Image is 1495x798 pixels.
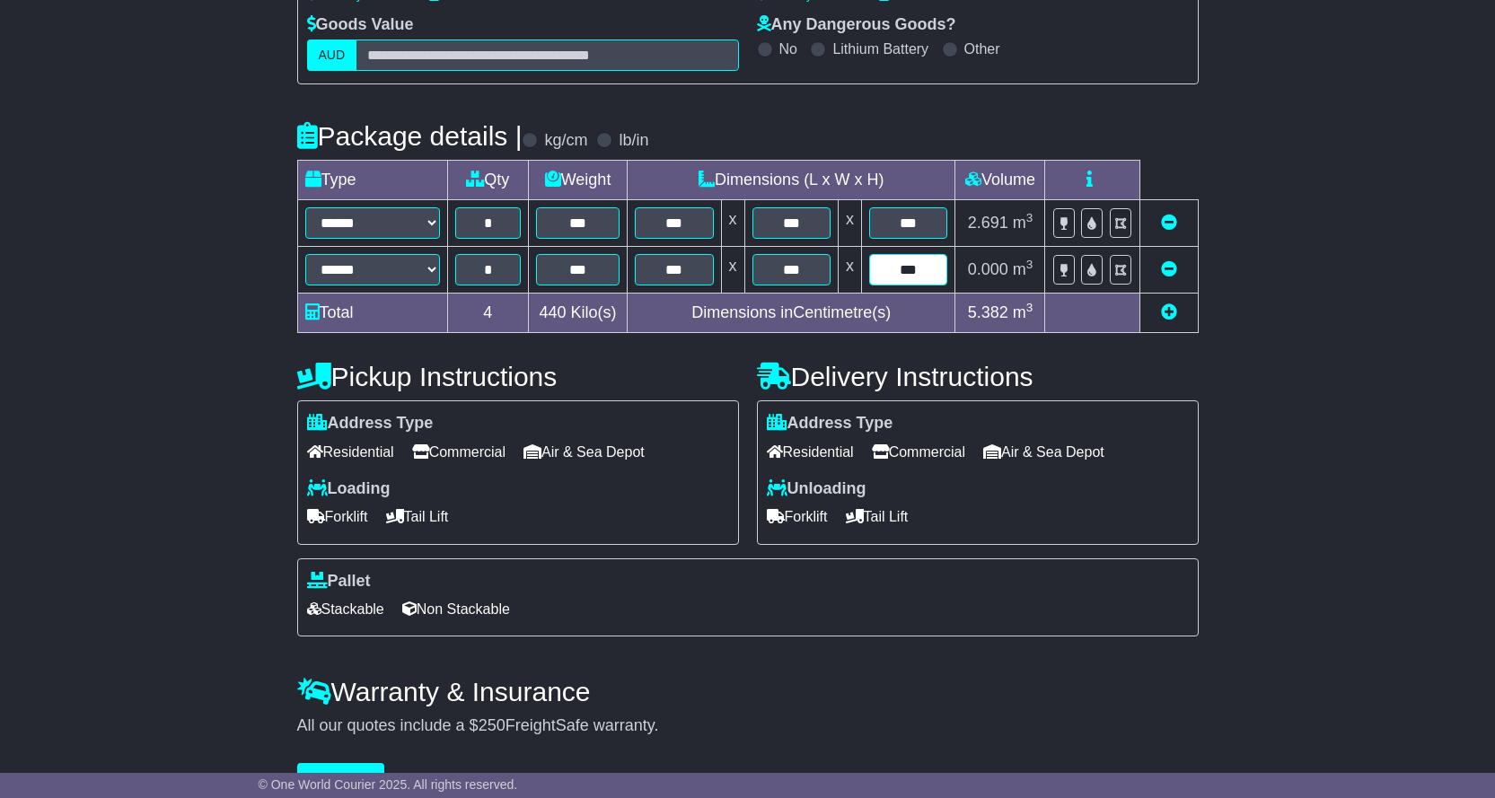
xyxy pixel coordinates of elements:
[846,503,909,531] span: Tail Lift
[297,294,447,333] td: Total
[1026,258,1033,271] sup: 3
[838,247,861,294] td: x
[307,414,434,434] label: Address Type
[307,479,391,499] label: Loading
[1013,303,1033,321] span: m
[628,294,955,333] td: Dimensions in Centimetre(s)
[386,503,449,531] span: Tail Lift
[968,214,1008,232] span: 2.691
[1161,303,1177,321] a: Add new item
[297,763,385,794] button: Get Quotes
[721,247,744,294] td: x
[767,479,866,499] label: Unloading
[1013,260,1033,278] span: m
[529,161,628,200] td: Weight
[779,40,797,57] label: No
[619,131,648,151] label: lb/in
[832,40,928,57] label: Lithium Battery
[402,595,510,623] span: Non Stackable
[307,503,368,531] span: Forklift
[968,260,1008,278] span: 0.000
[838,200,861,247] td: x
[479,716,506,734] span: 250
[767,503,828,531] span: Forklift
[721,200,744,247] td: x
[307,595,384,623] span: Stackable
[757,362,1199,391] h4: Delivery Instructions
[447,294,529,333] td: 4
[412,438,506,466] span: Commercial
[307,572,371,592] label: Pallet
[1026,211,1033,224] sup: 3
[983,438,1104,466] span: Air & Sea Depot
[872,438,965,466] span: Commercial
[297,161,447,200] td: Type
[297,121,523,151] h4: Package details |
[529,294,628,333] td: Kilo(s)
[955,161,1045,200] td: Volume
[297,677,1199,706] h4: Warranty & Insurance
[964,40,1000,57] label: Other
[1013,214,1033,232] span: m
[1161,214,1177,232] a: Remove this item
[767,414,893,434] label: Address Type
[968,303,1008,321] span: 5.382
[307,15,414,35] label: Goods Value
[1161,260,1177,278] a: Remove this item
[523,438,645,466] span: Air & Sea Depot
[540,303,567,321] span: 440
[297,362,739,391] h4: Pickup Instructions
[307,39,357,71] label: AUD
[297,716,1199,736] div: All our quotes include a $ FreightSafe warranty.
[757,15,956,35] label: Any Dangerous Goods?
[1026,301,1033,314] sup: 3
[544,131,587,151] label: kg/cm
[307,438,394,466] span: Residential
[628,161,955,200] td: Dimensions (L x W x H)
[767,438,854,466] span: Residential
[447,161,529,200] td: Qty
[259,777,518,792] span: © One World Courier 2025. All rights reserved.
